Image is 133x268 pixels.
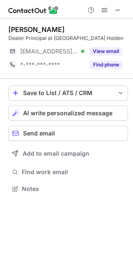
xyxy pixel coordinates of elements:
[20,48,78,55] span: [EMAIL_ADDRESS][DOMAIN_NAME]
[22,185,125,193] span: Notes
[8,126,128,141] button: Send email
[23,130,55,137] span: Send email
[8,34,128,42] div: Dealer Principal at [GEOGRAPHIC_DATA] Holden
[23,90,113,96] div: Save to List / ATS / CRM
[22,168,125,176] span: Find work email
[89,47,123,56] button: Reveal Button
[8,166,128,178] button: Find work email
[8,146,128,161] button: Add to email campaign
[8,106,128,121] button: AI write personalized message
[23,150,89,157] span: Add to email campaign
[8,183,128,195] button: Notes
[8,85,128,101] button: save-profile-one-click
[8,5,59,15] img: ContactOut v5.3.10
[8,25,65,34] div: [PERSON_NAME]
[23,110,112,117] span: AI write personalized message
[89,61,123,69] button: Reveal Button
